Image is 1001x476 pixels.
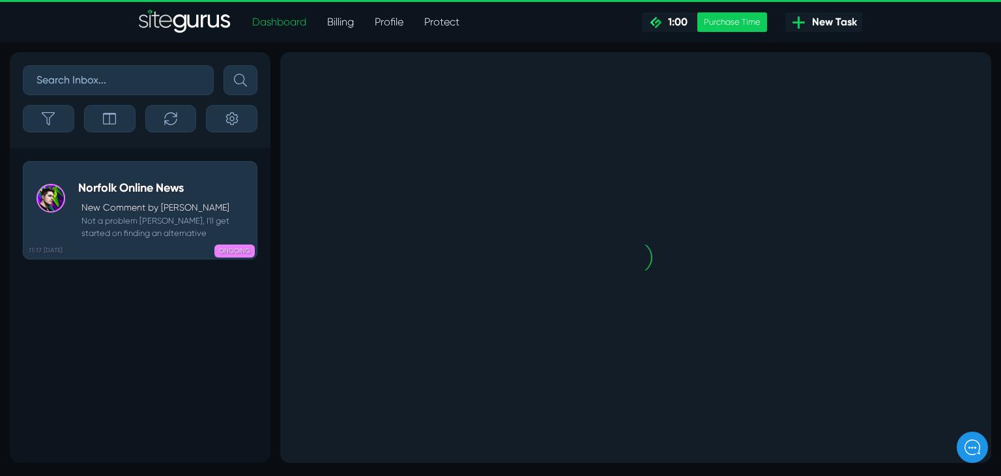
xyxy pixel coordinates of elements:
[81,201,250,215] p: New Comment by [PERSON_NAME]
[317,9,364,35] a: Billing
[364,9,414,35] a: Profile
[84,155,156,166] span: New conversation
[785,12,862,32] a: New Task
[29,246,63,256] b: 11:17 [DATE]
[697,12,767,32] div: Purchase Time
[414,9,470,35] a: Protect
[78,215,250,239] small: Not a problem [PERSON_NAME], I'll get started on finding an alternative
[214,245,255,258] span: ONGOING
[78,181,250,196] h5: Norfolk Online News
[242,9,317,35] a: Dashboard
[20,80,241,100] h1: Hello [PERSON_NAME]!
[20,147,240,173] button: New conversation
[176,388,214,398] span: Messages
[663,16,688,28] span: 1:00
[957,432,988,463] iframe: gist-messenger-bubble-iframe
[23,161,257,260] a: 11:17 [DATE] Norfolk Online NewsNew Comment by [PERSON_NAME] Not a problem [PERSON_NAME], I'll ge...
[23,65,214,95] input: Search Inbox...
[807,14,857,30] span: New Task
[139,9,231,35] img: Sitegurus Logo
[139,9,231,35] a: SiteGurus
[20,103,241,124] h2: How can we help?
[20,21,95,42] img: Company Logo
[54,388,77,398] span: Home
[642,12,767,32] a: 1:00 Purchase Time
